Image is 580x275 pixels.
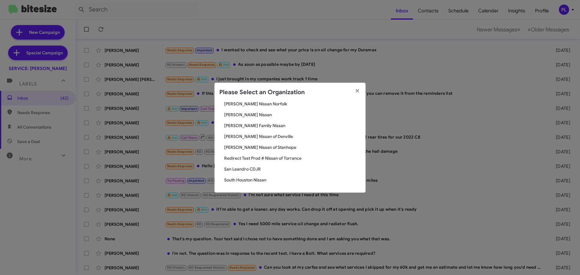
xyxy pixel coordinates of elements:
span: [PERSON_NAME] Family Nissan [224,123,361,129]
span: [PERSON_NAME] Nissan Norfolk [224,101,361,107]
span: [PERSON_NAME] Nissan of Stanhope [224,144,361,150]
span: San Leandro CDJR [224,166,361,172]
span: [PERSON_NAME] Nissan [224,112,361,118]
h2: Please Select an Organization [219,88,305,97]
span: Redirect Test Prod # Nissan of Torrance [224,155,361,161]
span: South Houston Nissan [224,177,361,183]
span: [PERSON_NAME] Nissan of Denville [224,133,361,139]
